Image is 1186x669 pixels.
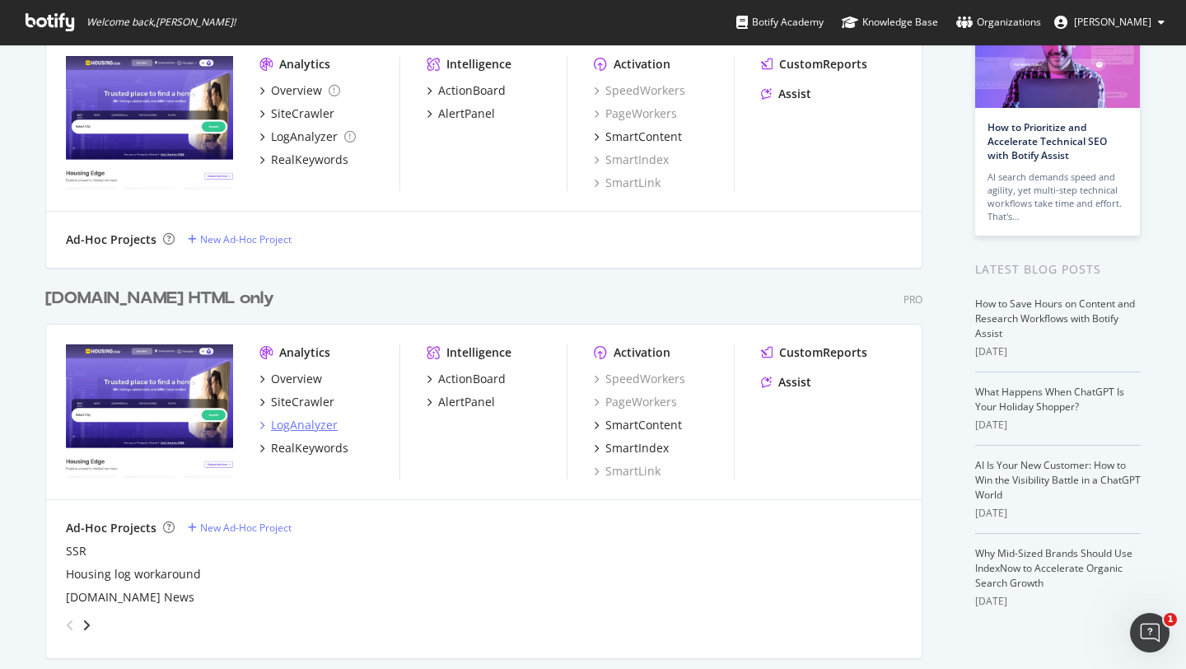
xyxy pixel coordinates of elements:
a: RealKeywords [259,152,348,168]
span: 1 [1164,613,1177,626]
a: New Ad-Hoc Project [188,232,292,246]
a: Assist [761,86,811,102]
a: RealKeywords [259,440,348,456]
div: Ad-Hoc Projects [66,520,156,536]
div: SiteCrawler [271,394,334,410]
div: Latest Blog Posts [975,260,1141,278]
a: PageWorkers [594,394,677,410]
div: New Ad-Hoc Project [200,232,292,246]
a: SpeedWorkers [594,82,685,99]
div: [DATE] [975,594,1141,609]
a: ActionBoard [427,82,506,99]
div: Activation [614,56,670,73]
a: Overview [259,371,322,387]
a: AI Is Your New Customer: How to Win the Visibility Battle in a ChatGPT World [975,458,1141,502]
div: Analytics [279,56,330,73]
a: SiteCrawler [259,394,334,410]
div: RealKeywords [271,152,348,168]
div: Organizations [956,14,1041,30]
button: [PERSON_NAME] [1041,9,1178,35]
iframe: Intercom live chat [1130,613,1170,653]
div: [DATE] [975,506,1141,521]
a: CustomReports [761,56,867,73]
div: [DATE] [975,418,1141,433]
div: RealKeywords [271,440,348,456]
div: Ad-Hoc Projects [66,232,156,248]
a: [DOMAIN_NAME] News [66,589,194,606]
div: angle-right [81,617,92,634]
div: Botify Academy [736,14,824,30]
div: AlertPanel [438,105,495,122]
a: SmartIndex [594,440,669,456]
div: LogAnalyzer [271,417,338,433]
a: SmartLink [594,463,661,480]
div: Analytics [279,344,330,361]
div: CustomReports [779,56,867,73]
a: Assist [761,374,811,391]
div: SmartIndex [605,440,669,456]
div: [DATE] [975,344,1141,359]
a: SmartLink [594,175,661,191]
a: SmartContent [594,129,682,145]
a: How to Save Hours on Content and Research Workflows with Botify Assist [975,297,1135,340]
div: SiteCrawler [271,105,334,122]
div: AI search demands speed and agility, yet multi-step technical workflows take time and effort. Tha... [988,171,1128,223]
a: Why Mid-Sized Brands Should Use IndexNow to Accelerate Organic Search Growth [975,546,1132,590]
div: Intelligence [446,344,511,361]
a: SpeedWorkers [594,371,685,387]
a: New Ad-Hoc Project [188,521,292,535]
a: SmartIndex [594,152,669,168]
div: New Ad-Hoc Project [200,521,292,535]
a: Overview [259,82,340,99]
div: CustomReports [779,344,867,361]
a: LogAnalyzer [259,417,338,433]
img: How to Prioritize and Accelerate Technical SEO with Botify Assist [975,21,1140,108]
div: Intelligence [446,56,511,73]
div: Pro [904,292,922,306]
a: SmartContent [594,417,682,433]
a: What Happens When ChatGPT Is Your Holiday Shopper? [975,385,1124,414]
a: ActionBoard [427,371,506,387]
span: Welcome back, [PERSON_NAME] ! [86,16,236,29]
span: Nikhil Pipal [1074,15,1151,29]
img: www.Housing.com [66,344,233,478]
img: Housing News Crawl [66,56,233,189]
div: Assist [778,374,811,391]
div: SmartContent [605,417,682,433]
a: [DOMAIN_NAME] HTML only [45,287,281,311]
a: LogAnalyzer [259,129,356,145]
a: CustomReports [761,344,867,361]
a: AlertPanel [427,394,495,410]
a: AlertPanel [427,105,495,122]
div: Overview [271,82,322,99]
div: LogAnalyzer [271,129,338,145]
div: ActionBoard [438,371,506,387]
div: Assist [778,86,811,102]
div: Overview [271,371,322,387]
a: SiteCrawler [259,105,334,122]
a: PageWorkers [594,105,677,122]
div: AlertPanel [438,394,495,410]
a: SSR [66,543,86,559]
div: Activation [614,344,670,361]
div: angle-left [59,612,81,639]
div: ActionBoard [438,82,506,99]
div: SmartContent [605,129,682,145]
div: [DOMAIN_NAME] HTML only [45,287,274,311]
a: How to Prioritize and Accelerate Technical SEO with Botify Assist [988,120,1107,162]
a: Housing log workaround [66,566,201,582]
div: Knowledge Base [842,14,938,30]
